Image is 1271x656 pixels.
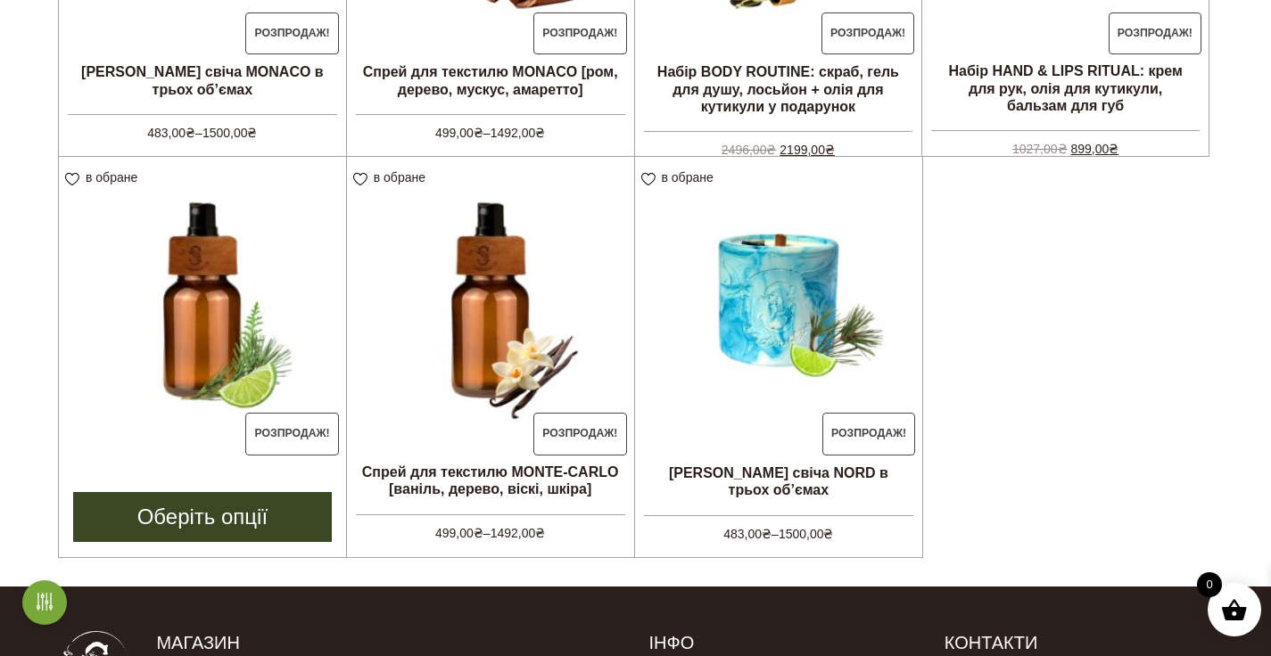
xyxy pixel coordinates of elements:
span: ₴ [535,126,545,140]
span: ₴ [474,126,483,140]
a: в обране [641,170,720,184]
span: ₴ [186,126,195,140]
span: ₴ [823,527,833,541]
span: ₴ [247,126,257,140]
bdi: 2199,00 [780,143,835,157]
img: unfavourite.svg [641,173,656,186]
span: Розпродаж! [245,12,339,55]
a: Виберіть опції для " Спрей для текстилю NORD [сосна, кедр, пачулі, лайм, груша]" [73,492,332,542]
span: ₴ [1058,142,1068,156]
bdi: 2496,00 [722,143,777,157]
span: Розпродаж! [1109,12,1202,55]
h2: [PERSON_NAME] свіча MONACO в трьох об’ємах [59,56,346,104]
h2: Спрей для текстилю MONACO [ром, дерево, мускус, амаретто] [347,56,634,104]
bdi: 1500,00 [779,527,834,541]
span: – [68,114,337,143]
span: ₴ [535,526,545,540]
h5: Магазин [156,631,622,654]
a: в обране [65,170,144,184]
bdi: 483,00 [147,126,195,140]
span: Розпродаж! [821,12,915,55]
span: ₴ [1109,142,1118,156]
bdi: 899,00 [1070,142,1118,156]
a: Розпродаж! [59,157,346,456]
span: в обране [662,170,714,184]
span: – [356,514,625,543]
span: Розпродаж! [533,12,627,55]
bdi: 1027,00 [1012,142,1068,156]
bdi: 499,00 [435,526,483,540]
span: ₴ [762,527,772,541]
a: Розпродаж! Спрей для текстилю MONTE-CARLO [ваніль, дерево, віскі, шкіра] 499,00₴–1492,00₴ [347,157,634,538]
bdi: 1492,00 [491,126,546,140]
span: Розпродаж! [245,413,339,455]
span: ₴ [766,143,776,157]
h2: Набір HAND & LIPS RITUAL: крем для рук, олія для кутикули, бальзам для губ [922,55,1209,121]
a: Розпродаж! [PERSON_NAME] свіча NORD в трьох об’ємах 483,00₴–1500,00₴ [635,157,923,539]
span: ₴ [474,526,483,540]
bdi: 483,00 [723,527,772,541]
span: в обране [86,170,137,184]
bdi: 1492,00 [491,526,546,540]
bdi: 1500,00 [202,126,258,140]
h5: Інфо [648,631,917,654]
bdi: 499,00 [435,126,483,140]
a: в обране [353,170,432,184]
h2: Спрей для текстилю MONTE-CARLO [ваніль, дерево, віскі, шкіра] [347,456,634,504]
span: – [644,515,914,544]
h5: Контакти [945,631,1213,654]
span: ₴ [825,143,835,157]
h2: [PERSON_NAME] свіча NORD в трьох об’ємах [635,457,923,505]
h2: Набір BODY ROUTINE: скраб, гель для душу, лосьйон + олія для кутикули у подарунок [635,56,922,122]
span: Розпродаж! [533,413,627,455]
img: unfavourite.svg [65,173,79,186]
span: Розпродаж! [822,413,916,455]
span: – [356,114,625,143]
span: в обране [374,170,425,184]
span: 0 [1197,572,1222,597]
img: unfavourite.svg [353,173,367,186]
